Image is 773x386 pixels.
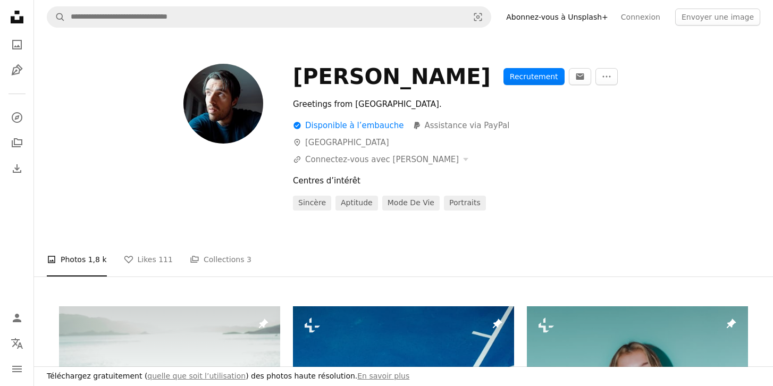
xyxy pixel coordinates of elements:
a: quelle que soit l’utilisation [147,372,246,380]
button: Recherche de visuels [465,7,491,27]
a: [GEOGRAPHIC_DATA] [293,138,389,147]
h3: Téléchargez gratuitement ( ) des photos haute résolution. [47,371,409,382]
div: [PERSON_NAME] [293,64,491,89]
a: Collections 3 [190,242,251,276]
a: mode de vie [382,196,440,211]
div: Centres d’intérêt [293,174,748,187]
button: Recrutement [503,68,565,85]
button: Rechercher sur Unsplash [47,7,65,27]
button: Plus d’actions [595,68,618,85]
a: Illustrations [6,60,28,81]
a: Photos [6,34,28,55]
div: Greetings from [GEOGRAPHIC_DATA]. [293,98,611,111]
a: Connexion [615,9,667,26]
a: Historique de téléchargement [6,158,28,179]
span: 111 [158,254,173,265]
span: 3 [247,254,251,265]
a: Assistance via PayPal [413,119,510,132]
img: Avatar de l’utilisateur Wesley Tingey [183,64,263,144]
button: Connectez-vous avec [PERSON_NAME] [293,153,468,166]
a: Portraits [444,196,486,211]
a: En savoir plus [357,372,409,380]
div: Disponible à l’embauche [293,119,404,132]
button: Menu [6,358,28,380]
button: Langue [6,333,28,354]
a: Explorer [6,107,28,128]
a: Accueil — Unsplash [6,6,28,30]
a: Collections [6,132,28,154]
a: Likes 111 [124,242,173,276]
button: Message Wesley [569,68,591,85]
a: Connexion / S’inscrire [6,307,28,329]
button: Envoyer une image [675,9,760,26]
a: aptitude [335,196,378,211]
a: sincère [293,196,331,211]
form: Rechercher des visuels sur tout le site [47,6,491,28]
a: Abonnez-vous à Unsplash+ [500,9,615,26]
